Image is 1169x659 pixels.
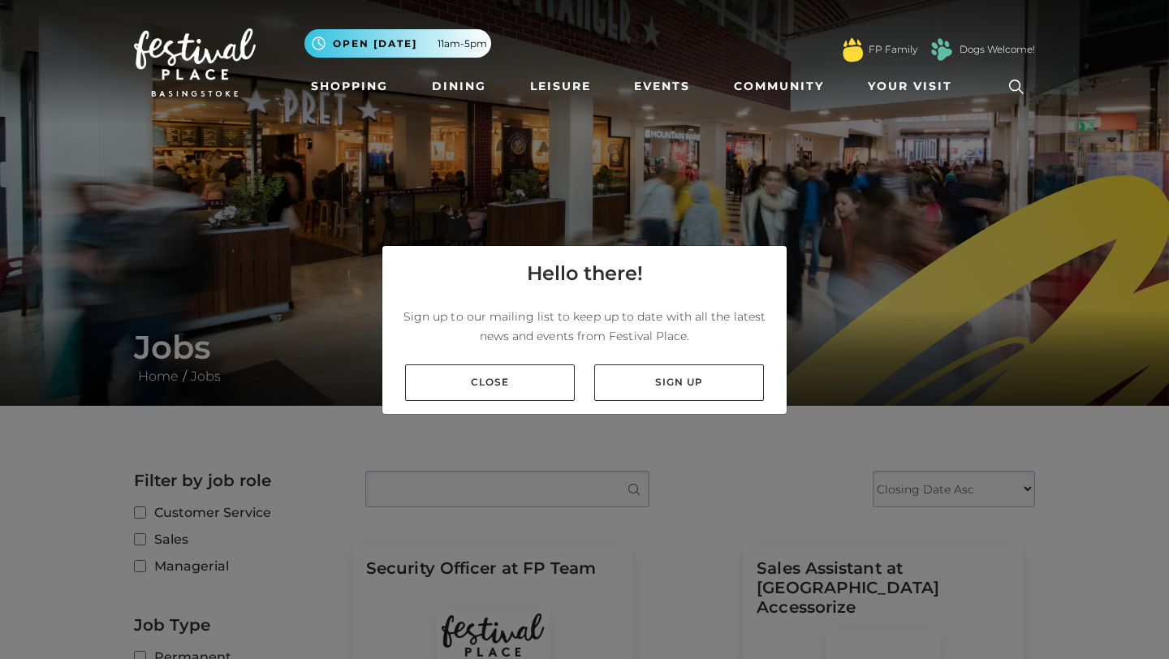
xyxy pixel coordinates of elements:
[405,364,575,401] a: Close
[524,71,597,101] a: Leisure
[333,37,417,51] span: Open [DATE]
[134,28,256,97] img: Festival Place Logo
[861,71,967,101] a: Your Visit
[628,71,697,101] a: Events
[304,29,491,58] button: Open [DATE] 11am-5pm
[960,42,1035,57] a: Dogs Welcome!
[594,364,764,401] a: Sign up
[438,37,487,51] span: 11am-5pm
[425,71,493,101] a: Dining
[395,307,774,346] p: Sign up to our mailing list to keep up to date with all the latest news and events from Festival ...
[527,259,643,288] h4: Hello there!
[304,71,395,101] a: Shopping
[869,42,917,57] a: FP Family
[868,78,952,95] span: Your Visit
[727,71,830,101] a: Community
